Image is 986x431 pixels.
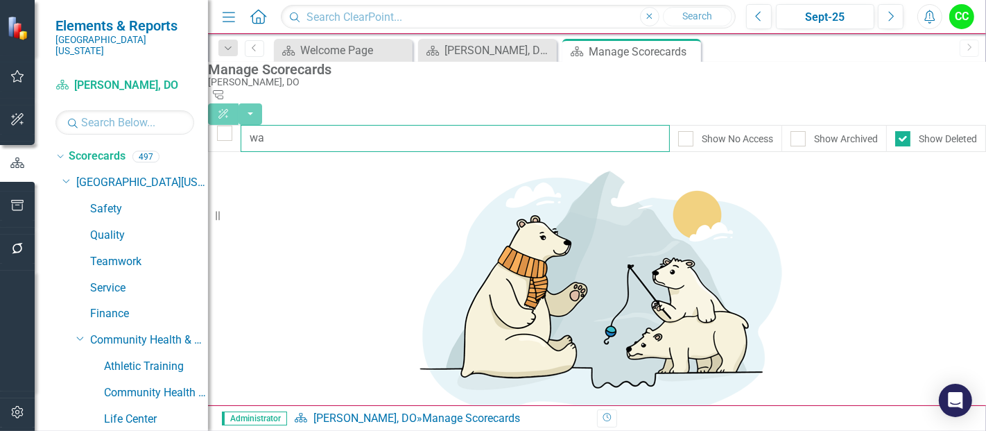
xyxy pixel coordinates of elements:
[422,42,553,59] a: [PERSON_NAME], DO Dashboard
[90,306,208,322] a: Finance
[208,62,979,77] div: Manage Scorecards
[55,34,194,57] small: [GEOGRAPHIC_DATA][US_STATE]
[919,132,977,146] div: Show Deleted
[55,110,194,135] input: Search Below...
[781,9,870,26] div: Sept-25
[300,42,409,59] div: Welcome Page
[241,125,670,152] input: Filter Scorecards...
[277,42,409,59] a: Welcome Page
[294,411,587,427] div: » Manage Scorecards
[589,43,698,60] div: Manage Scorecards
[90,201,208,217] a: Safety
[663,7,732,26] button: Search
[702,132,773,146] div: Show No Access
[132,151,159,162] div: 497
[90,332,208,348] a: Community Health & Athletic Training
[949,4,974,29] button: CC
[222,412,287,425] span: Administrator
[939,384,972,417] div: Open Intercom Messenger
[389,152,805,430] img: No results found
[76,175,208,191] a: [GEOGRAPHIC_DATA][US_STATE]
[90,228,208,244] a: Quality
[104,385,208,401] a: Community Health & Wellness
[208,77,979,87] div: [PERSON_NAME], DO
[682,10,712,22] span: Search
[7,15,31,40] img: ClearPoint Strategy
[55,78,194,94] a: [PERSON_NAME], DO
[281,5,736,29] input: Search ClearPoint...
[90,254,208,270] a: Teamwork
[444,42,553,59] div: [PERSON_NAME], DO Dashboard
[313,412,417,425] a: [PERSON_NAME], DO
[104,412,208,428] a: Life Center
[104,359,208,375] a: Athletic Training
[69,149,126,164] a: Scorecards
[814,132,878,146] div: Show Archived
[55,17,194,34] span: Elements & Reports
[90,280,208,296] a: Service
[776,4,874,29] button: Sept-25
